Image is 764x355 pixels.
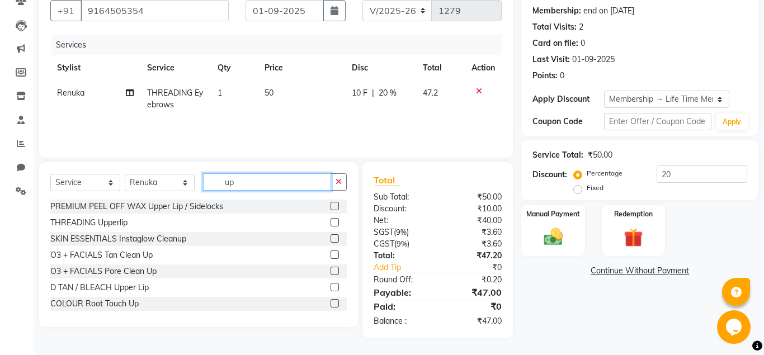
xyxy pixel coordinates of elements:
div: Apply Discount [532,93,604,105]
th: Total [416,55,465,81]
th: Disc [345,55,416,81]
div: Membership: [532,5,581,17]
span: 47.2 [423,88,438,98]
div: 2 [579,21,583,33]
div: ₹47.00 [438,286,511,299]
span: Renuka [57,88,84,98]
div: Services [51,35,510,55]
div: Points: [532,70,558,82]
span: THREADING Eyebrows [147,88,203,110]
a: Continue Without Payment [524,265,756,277]
label: Redemption [614,209,653,219]
div: PREMIUM PEEL OFF WAX Upper Lip / Sidelocks [50,201,223,212]
img: _gift.svg [618,226,649,249]
img: _cash.svg [538,226,569,248]
div: Coupon Code [532,116,604,127]
div: ( ) [365,226,438,238]
div: THREADING Upperlip [50,217,128,229]
div: ₹47.00 [438,315,511,327]
span: 20 % [379,87,397,99]
div: Net: [365,215,438,226]
label: Percentage [587,168,622,178]
div: 01-09-2025 [572,54,615,65]
span: SGST [374,227,394,237]
button: Apply [716,113,748,130]
label: Fixed [587,183,603,193]
div: Sub Total: [365,191,438,203]
div: Payable: [365,286,438,299]
div: O3 + FACIALS Pore Clean Up [50,266,157,277]
div: 0 [560,70,564,82]
div: ₹0.20 [438,274,511,286]
div: ₹47.20 [438,250,511,262]
span: 9% [397,239,407,248]
div: Total: [365,250,438,262]
div: ₹3.60 [438,226,511,238]
th: Action [465,55,502,81]
div: Paid: [365,300,438,313]
span: 9% [396,228,407,236]
div: Card on file: [532,37,578,49]
div: ₹50.00 [588,149,612,161]
input: Enter Offer / Coupon Code [604,113,711,130]
span: 50 [265,88,273,98]
th: Service [140,55,211,81]
div: end on [DATE] [583,5,634,17]
div: ₹3.60 [438,238,511,250]
label: Manual Payment [526,209,580,219]
span: 1 [218,88,222,98]
span: 10 F [352,87,367,99]
span: | [372,87,374,99]
a: Add Tip [365,262,450,273]
div: ₹40.00 [438,215,511,226]
th: Qty [211,55,258,81]
div: ₹10.00 [438,203,511,215]
span: CGST [374,239,394,249]
th: Stylist [50,55,140,81]
div: D TAN / BLEACH Upper Lip [50,282,149,294]
iframe: chat widget [717,310,753,344]
div: ₹0 [438,300,511,313]
th: Price [258,55,345,81]
div: ( ) [365,238,438,250]
div: Discount: [365,203,438,215]
div: COLOUR Root Touch Up [50,298,139,310]
div: Discount: [532,169,567,181]
div: ₹0 [450,262,510,273]
div: ₹50.00 [438,191,511,203]
div: O3 + FACIALS Tan Clean Up [50,249,153,261]
input: Search or Scan [203,173,331,191]
div: 0 [581,37,585,49]
div: Service Total: [532,149,583,161]
div: Last Visit: [532,54,570,65]
div: Round Off: [365,274,438,286]
div: Total Visits: [532,21,577,33]
span: Total [374,174,399,186]
div: Balance : [365,315,438,327]
div: SKIN ESSENTIALS Instaglow Cleanup [50,233,186,245]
